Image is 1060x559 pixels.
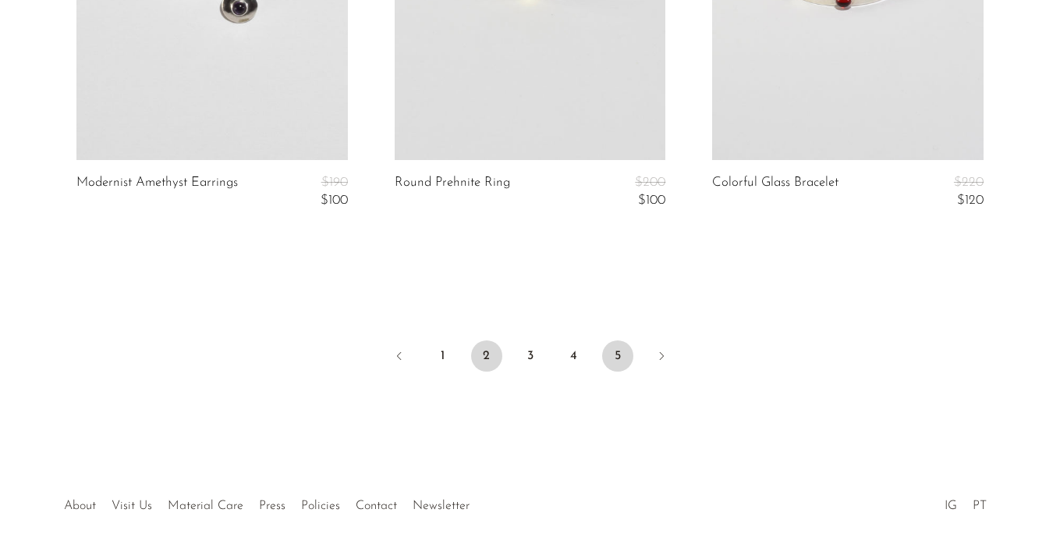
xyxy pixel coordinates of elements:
[638,194,665,207] span: $100
[957,194,984,207] span: $120
[515,340,546,372] a: 3
[56,487,477,517] ul: Quick links
[712,176,838,208] a: Colorful Glass Bracelet
[356,500,397,512] a: Contact
[76,176,238,208] a: Modernist Amethyst Earrings
[321,194,348,207] span: $100
[945,500,957,512] a: IG
[937,487,994,517] ul: Social Medias
[973,500,987,512] a: PT
[558,340,590,372] a: 4
[321,176,348,189] span: $190
[259,500,285,512] a: Press
[384,340,415,375] a: Previous
[395,176,510,208] a: Round Prehnite Ring
[168,500,243,512] a: Material Care
[301,500,340,512] a: Policies
[112,500,152,512] a: Visit Us
[635,176,665,189] span: $200
[64,500,96,512] a: About
[427,340,459,372] a: 1
[954,176,984,189] span: $220
[471,340,502,372] span: 2
[646,340,677,375] a: Next
[602,340,633,372] a: 5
